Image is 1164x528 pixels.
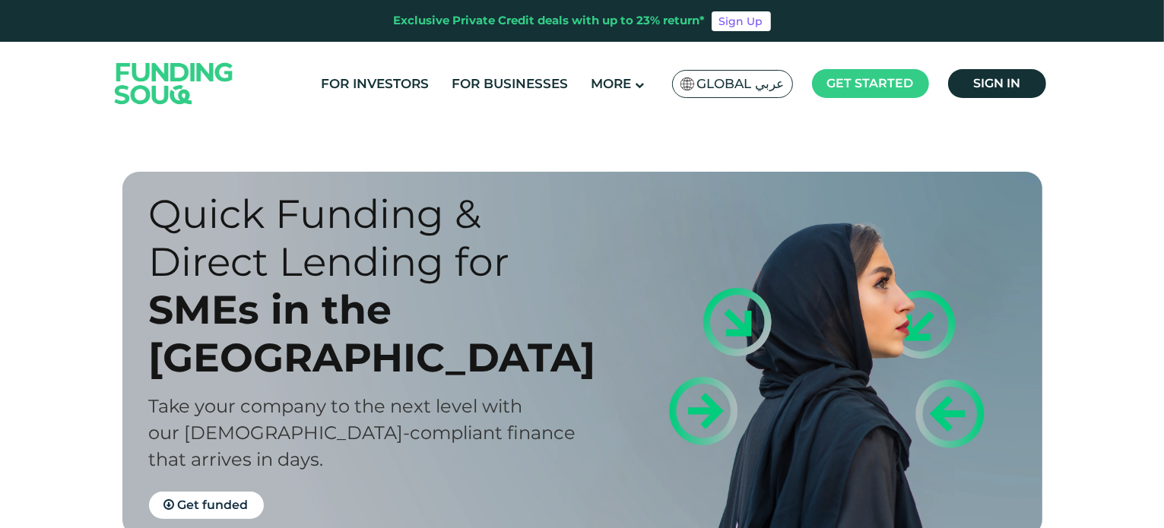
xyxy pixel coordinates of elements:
img: SA Flag [680,77,694,90]
span: Global عربي [697,75,785,93]
span: Get funded [178,498,249,512]
span: More [591,76,631,91]
div: Quick Funding & Direct Lending for [149,190,609,286]
div: SMEs in the [GEOGRAPHIC_DATA] [149,286,609,381]
span: Take your company to the next level with our [DEMOGRAPHIC_DATA]-compliant finance that arrives in... [149,395,576,470]
span: Get started [827,76,914,90]
a: Sign in [948,69,1046,98]
a: For Investors [317,71,433,96]
div: Exclusive Private Credit deals with up to 23% return* [394,12,706,30]
a: Get funded [149,492,264,519]
span: Sign in [973,76,1020,90]
img: Logo [100,45,249,122]
a: Sign Up [712,11,771,31]
a: For Businesses [448,71,572,96]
